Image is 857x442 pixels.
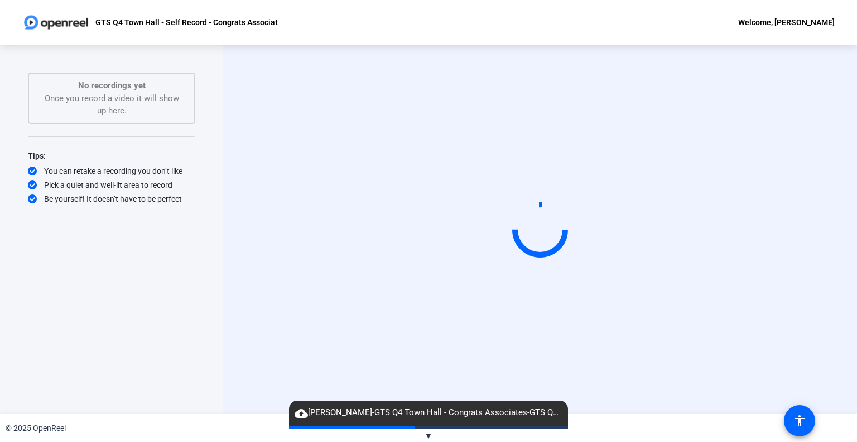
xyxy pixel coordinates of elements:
div: Tips: [28,149,195,163]
mat-icon: cloud_upload [295,407,308,420]
div: Once you record a video it will show up here. [40,79,183,117]
span: [PERSON_NAME]-GTS Q4 Town Hall - Congrats Associates-GTS Q4 Town Hall - Self Record - Congrats As... [289,406,568,420]
span: ▼ [425,431,433,441]
div: You can retake a recording you don’t like [28,165,195,177]
div: Welcome, [PERSON_NAME] [738,16,835,29]
p: No recordings yet [40,79,183,92]
div: Be yourself! It doesn’t have to be perfect [28,193,195,205]
p: GTS Q4 Town Hall - Self Record - Congrats Associat [95,16,278,29]
div: Pick a quiet and well-lit area to record [28,179,195,191]
mat-icon: accessibility [793,414,806,427]
img: OpenReel logo [22,11,90,34]
div: © 2025 OpenReel [6,422,66,434]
